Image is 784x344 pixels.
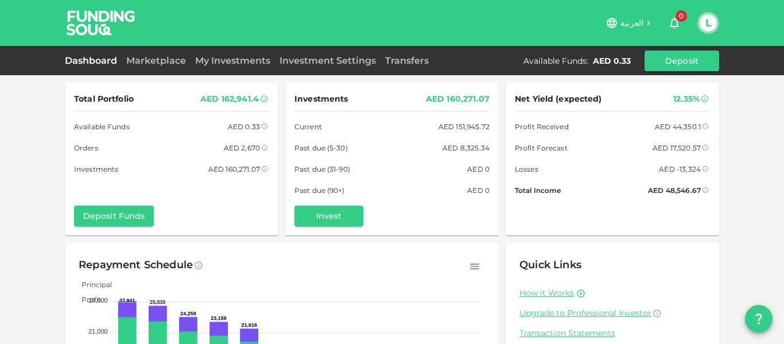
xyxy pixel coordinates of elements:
div: AED 160,271.07 [426,92,490,106]
div: Repayment Schedule [79,256,193,275]
span: Upgrade to Professional Investor [519,308,651,318]
div: AED 0 [467,184,490,196]
a: Transfers [381,55,433,66]
div: AED 17,520.57 [653,142,701,154]
span: Past due (5-30) [294,142,348,154]
div: AED 160,271.07 [208,163,260,175]
span: Profit Forecast [515,142,568,154]
tspan: 28,000 [88,297,108,304]
button: question [745,305,773,333]
div: AED -13,324 [659,163,701,175]
span: Losses [515,163,538,175]
a: Investment Settings [275,55,381,66]
button: 0 [663,11,686,34]
div: AED 162,941.4 [200,92,259,106]
div: Available Funds : [523,55,588,67]
span: Available Funds [74,121,130,133]
span: Net Yield (expected) [515,92,602,106]
button: Deposit Funds [74,206,154,226]
span: Principal [73,280,112,289]
div: 12.35% [673,92,700,106]
span: Investments [294,92,348,106]
div: AED 0 [467,163,490,175]
span: Investments [74,163,118,175]
a: Transaction Statements [519,328,705,339]
tspan: 21,000 [88,328,108,335]
span: Total Income [515,184,561,196]
span: العربية [620,18,643,28]
a: My Investments [191,55,275,66]
span: 0 [676,10,687,22]
div: AED 0.33 [228,121,260,133]
span: Past due (90+) [294,184,345,196]
div: AED 2,670 [224,142,260,154]
span: Total Portfolio [74,92,134,106]
div: AED 8,325.34 [443,142,490,154]
span: Quick Links [519,258,581,271]
button: L [700,14,717,32]
div: AED 44,350.1 [655,121,701,133]
div: AED 48,546.67 [648,184,701,196]
a: Upgrade to Professional Investor [519,308,705,319]
div: AED 151,945.72 [438,121,490,133]
span: Profit Received [515,121,569,133]
a: How it Works [519,288,574,299]
button: Invest [294,206,363,226]
a: Marketplace [122,55,191,66]
div: AED 0.33 [593,55,631,67]
span: Orders [74,142,98,154]
span: Past due (31-90) [294,163,350,175]
button: Deposit [645,51,719,71]
span: Current [294,121,322,133]
span: Profit [73,295,101,304]
a: Dashboard [65,55,122,66]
